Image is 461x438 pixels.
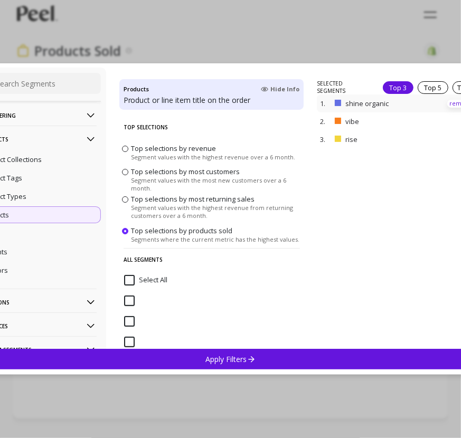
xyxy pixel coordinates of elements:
[124,275,167,285] span: Select All
[124,95,299,106] p: Product or line item title on the order
[131,167,240,176] span: Top selections by most customers
[131,153,295,161] span: Segment values with the highest revenue over a 6 month.
[205,354,256,364] p: Apply Filters
[418,81,448,94] div: Top 5
[345,135,421,144] p: rise
[124,83,149,95] h4: Products
[320,117,331,126] p: 2.
[345,117,422,126] p: vibe
[124,116,300,138] p: Top Selections
[261,85,299,93] span: Hide Info
[345,99,437,108] p: shine organic
[131,235,299,243] span: Segments where the current metric has the highest values.
[320,135,331,144] p: 3.
[124,248,300,271] p: All Segments
[131,144,216,153] span: Top selections by revenue
[131,226,232,235] span: Top selections by products sold
[131,194,255,204] span: Top selections by most returning sales
[131,176,302,192] span: Segment values with the most new customers over a 6 month.
[383,81,413,94] div: Top 3
[320,99,331,108] p: 1.
[317,80,370,94] p: SELECTED SEGMENTS
[131,204,302,220] span: Segment values with the highest revenue from returning customers over a 6 month.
